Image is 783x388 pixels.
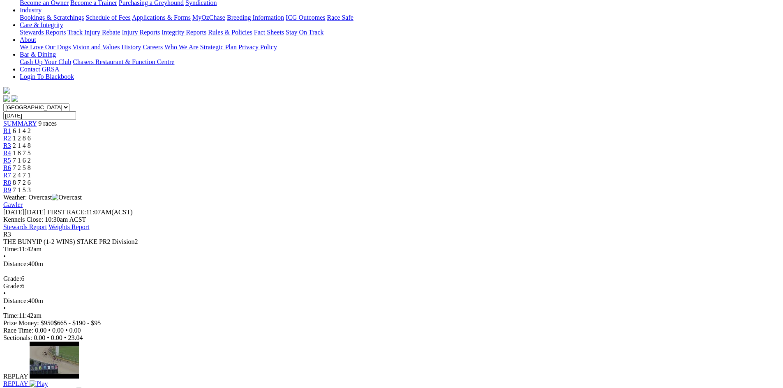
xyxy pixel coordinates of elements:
span: 6 1 4 2 [13,127,31,134]
span: Race Time: [3,327,33,334]
span: [DATE] [3,209,25,216]
a: MyOzChase [192,14,225,21]
div: Care & Integrity [20,29,780,36]
div: 11:42am [3,246,780,253]
span: $665 - $190 - $95 [54,319,101,326]
a: Stay On Track [286,29,323,36]
span: 0.00 [51,334,62,341]
div: Kennels Close: 10:30am ACST [3,216,780,223]
span: 0.00 [35,327,46,334]
a: Integrity Reports [162,29,206,36]
a: R2 [3,135,11,142]
div: 6 [3,275,780,282]
a: R5 [3,157,11,164]
div: 6 [3,282,780,290]
a: Stewards Reports [20,29,66,36]
img: logo-grsa-white.png [3,87,10,94]
div: About [20,44,780,51]
input: Select date [3,111,76,120]
span: R3 [3,231,11,238]
a: Race Safe [327,14,353,21]
span: • [65,327,68,334]
div: Bar & Dining [20,58,780,66]
span: FIRST RACE: [47,209,86,216]
span: 7 1 6 2 [13,157,31,164]
a: REPLAY Play [3,373,780,388]
a: R3 [3,142,11,149]
span: Distance: [3,260,28,267]
a: Careers [143,44,163,51]
a: Rules & Policies [208,29,252,36]
span: Time: [3,312,19,319]
img: default.jpg [30,342,79,379]
span: REPLAY [3,380,28,387]
a: Vision and Values [72,44,120,51]
img: twitter.svg [12,95,18,102]
a: History [121,44,141,51]
span: 0.00 [69,327,81,334]
a: Privacy Policy [238,44,277,51]
span: • [3,290,6,297]
a: Schedule of Fees [85,14,130,21]
span: Grade: [3,282,21,289]
a: Track Injury Rebate [67,29,120,36]
span: Weather: Overcast [3,194,82,201]
span: • [47,334,49,341]
span: 23.04 [68,334,83,341]
span: • [64,334,67,341]
a: R8 [3,179,11,186]
a: Applications & Forms [132,14,191,21]
a: Login To Blackbook [20,73,74,80]
span: REPLAY [3,373,28,380]
span: 7 1 5 3 [13,186,31,193]
span: Distance: [3,297,28,304]
a: About [20,36,36,43]
a: Strategic Plan [200,44,237,51]
a: ICG Outcomes [286,14,325,21]
img: facebook.svg [3,95,10,102]
a: R6 [3,164,11,171]
span: 1 8 7 5 [13,149,31,156]
a: Industry [20,7,42,14]
span: • [3,253,6,260]
span: 11:07AM(ACST) [47,209,133,216]
a: Fact Sheets [254,29,284,36]
a: Contact GRSA [20,66,59,73]
a: R7 [3,172,11,179]
span: 1 2 8 6 [13,135,31,142]
span: 2 4 7 1 [13,172,31,179]
span: 0.00 [52,327,64,334]
span: Sectionals: [3,334,32,341]
a: Stewards Report [3,223,47,230]
a: Who We Are [164,44,199,51]
span: Time: [3,246,19,253]
span: • [48,327,51,334]
span: 9 races [38,120,57,127]
div: THE BUNYIP (1-2 WINS) STAKE PR2 Division2 [3,238,780,246]
a: Breeding Information [227,14,284,21]
span: 7 2 5 8 [13,164,31,171]
div: 11:42am [3,312,780,319]
span: 2 1 4 8 [13,142,31,149]
div: Industry [20,14,780,21]
span: 8 7 2 6 [13,179,31,186]
span: • [3,305,6,312]
a: Bookings & Scratchings [20,14,84,21]
span: Grade: [3,275,21,282]
a: Chasers Restaurant & Function Centre [73,58,174,65]
a: We Love Our Dogs [20,44,71,51]
a: R1 [3,127,11,134]
span: [DATE] [3,209,46,216]
span: 0.00 [34,334,45,341]
div: Prize Money: $950 [3,319,780,327]
a: SUMMARY [3,120,37,127]
div: 400m [3,260,780,268]
a: Care & Integrity [20,21,63,28]
span: R9 [3,186,11,193]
